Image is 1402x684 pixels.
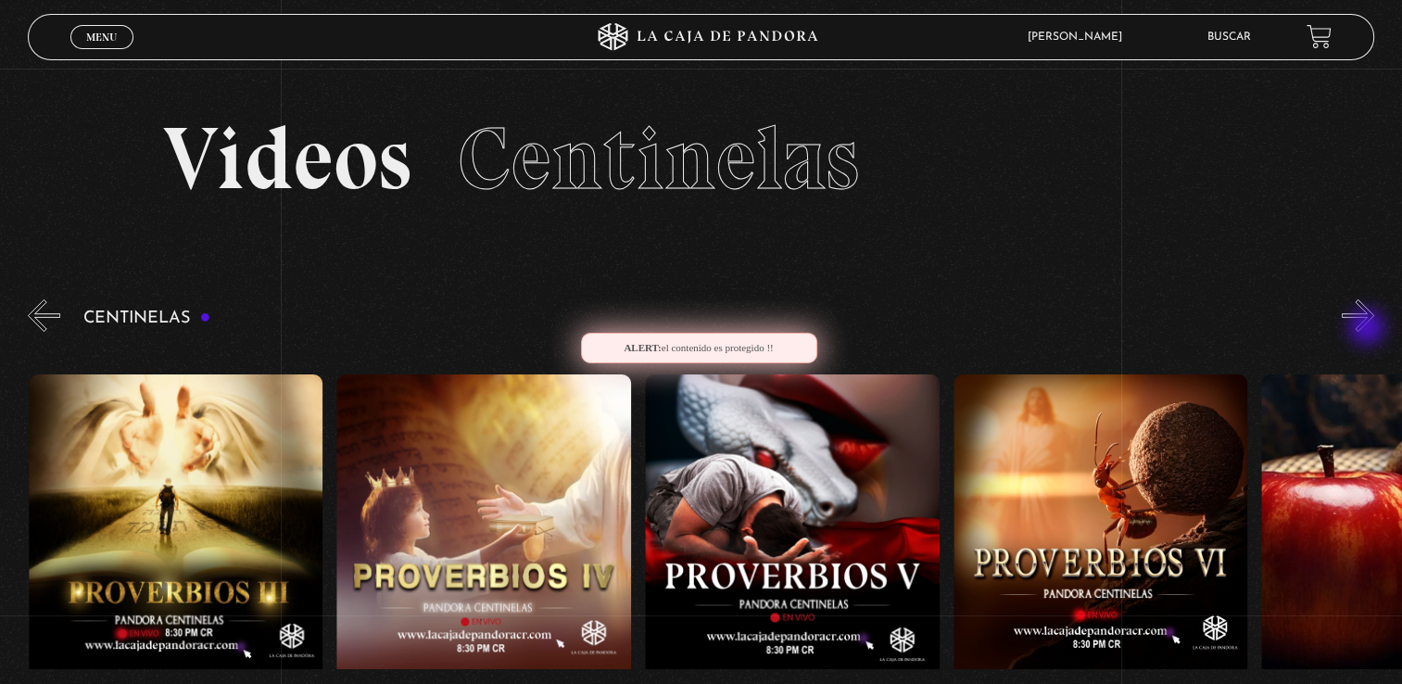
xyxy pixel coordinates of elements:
[1207,32,1251,43] a: Buscar
[1307,24,1332,49] a: View your shopping cart
[83,310,210,327] h3: Centinelas
[28,299,60,332] button: Previous
[581,333,817,363] div: el contenido es protegido !!
[163,115,1240,203] h2: Videos
[458,106,859,211] span: Centinelas
[86,32,117,43] span: Menu
[624,342,661,353] span: Alert:
[1018,32,1141,43] span: [PERSON_NAME]
[80,47,123,60] span: Cerrar
[1342,299,1374,332] button: Next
